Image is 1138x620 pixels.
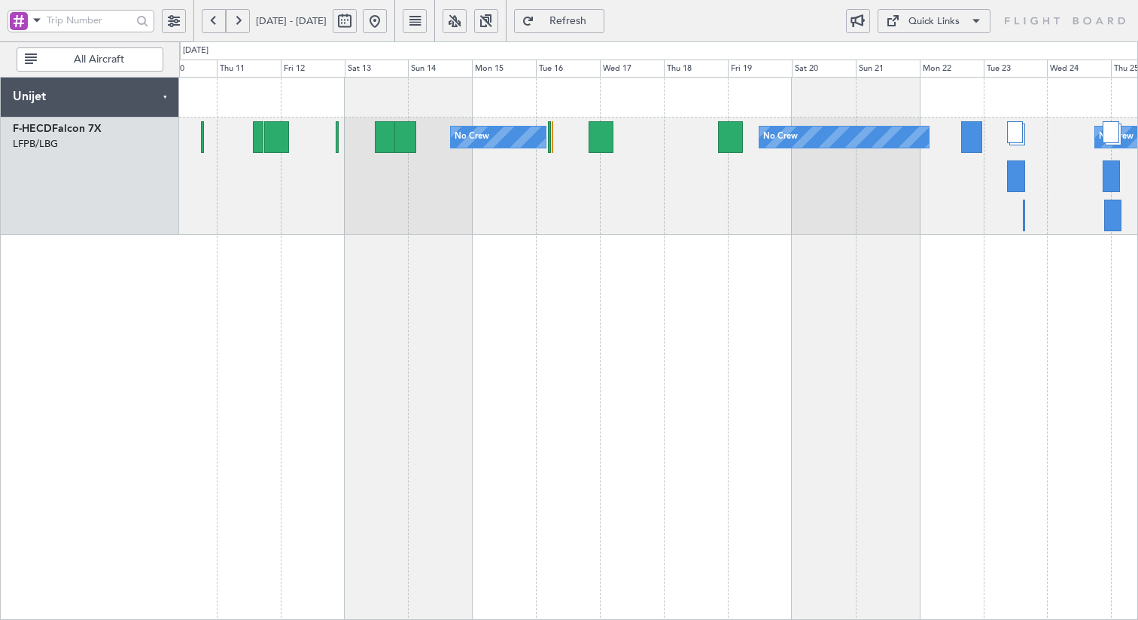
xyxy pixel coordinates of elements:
[153,60,217,78] div: Wed 10
[1099,126,1133,148] div: No Crew
[920,60,984,78] div: Mon 22
[472,60,536,78] div: Mon 15
[13,124,102,134] a: F-HECDFalcon 7X
[408,60,472,78] div: Sun 14
[256,14,327,28] span: [DATE] - [DATE]
[1047,60,1111,78] div: Wed 24
[217,60,281,78] div: Thu 11
[537,16,599,26] span: Refresh
[856,60,920,78] div: Sun 21
[728,60,792,78] div: Fri 19
[455,126,489,148] div: No Crew
[536,60,600,78] div: Tue 16
[878,9,990,33] button: Quick Links
[40,54,158,65] span: All Aircraft
[908,14,960,29] div: Quick Links
[281,60,345,78] div: Fri 12
[664,60,728,78] div: Thu 18
[792,60,856,78] div: Sat 20
[17,47,163,72] button: All Aircraft
[13,124,52,134] span: F-HECD
[984,60,1048,78] div: Tue 23
[763,126,798,148] div: No Crew
[47,9,132,32] input: Trip Number
[183,44,208,57] div: [DATE]
[345,60,409,78] div: Sat 13
[13,137,58,151] a: LFPB/LBG
[514,9,604,33] button: Refresh
[600,60,664,78] div: Wed 17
